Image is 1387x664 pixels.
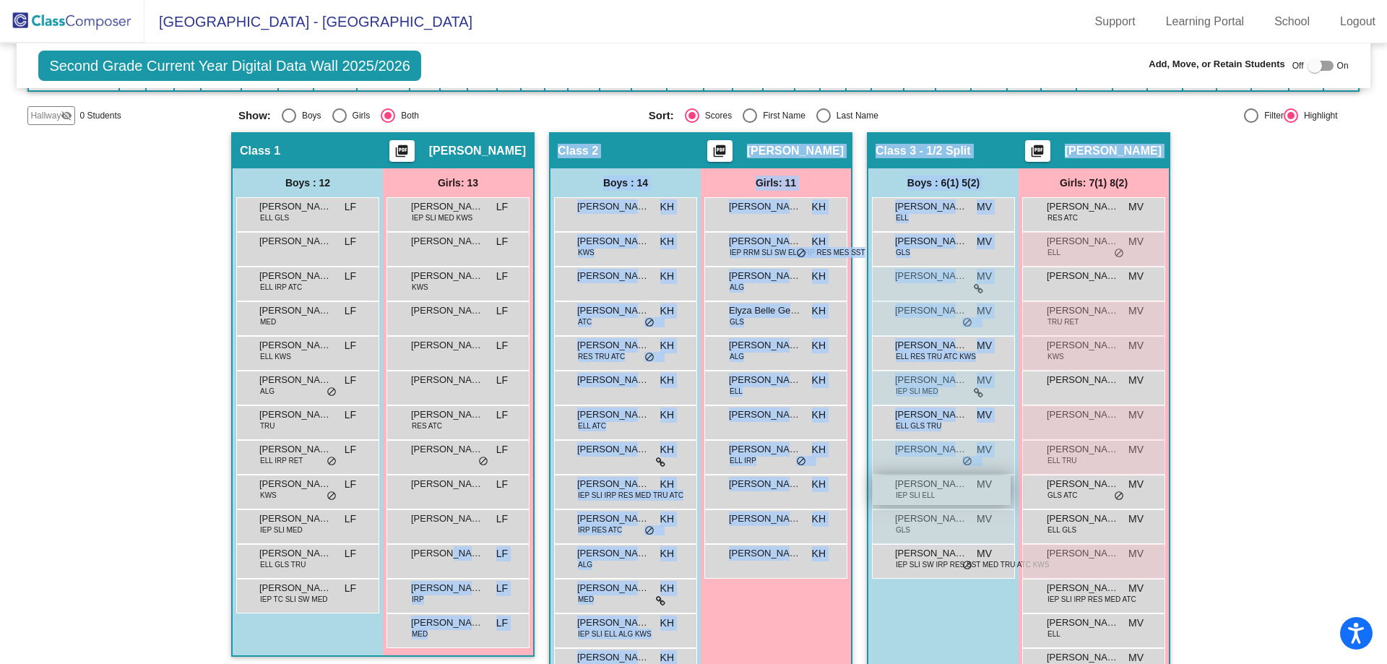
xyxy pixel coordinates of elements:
[1128,616,1144,631] span: MV
[496,199,508,215] span: LF
[411,442,483,457] span: [PERSON_NAME]
[345,269,356,284] span: LF
[496,269,508,284] span: LF
[345,303,356,319] span: LF
[1047,373,1119,387] span: [PERSON_NAME]
[895,442,967,457] span: [PERSON_NAME]
[347,109,371,122] div: Girls
[260,316,276,327] span: MED
[259,442,332,457] span: [PERSON_NAME]
[895,234,967,249] span: [PERSON_NAME]
[1337,59,1349,72] span: On
[1047,525,1076,535] span: ELL GLS
[1258,109,1284,122] div: Filter
[345,512,356,527] span: LF
[1025,140,1050,162] button: Print Students Details
[729,442,801,457] span: [PERSON_NAME]
[411,616,483,630] span: [PERSON_NAME]
[644,525,654,537] span: do_not_disturb_alt
[812,373,826,388] span: KH
[259,581,332,595] span: [PERSON_NAME]
[345,477,356,492] span: LF
[649,109,674,122] span: Sort:
[660,199,674,215] span: KH
[868,168,1019,197] div: Boys : 6(1) 5(2)
[345,338,356,353] span: LF
[895,373,967,387] span: [PERSON_NAME]
[412,421,442,431] span: RES ATC
[1047,234,1119,249] span: [PERSON_NAME]
[496,442,508,457] span: LF
[1047,581,1119,595] span: [PERSON_NAME]
[411,303,483,318] span: [PERSON_NAME]
[660,373,674,388] span: KH
[962,560,972,572] span: do_not_disturb_alt
[1047,546,1119,561] span: [PERSON_NAME]
[660,338,674,353] span: KH
[831,109,878,122] div: Last Name
[1114,491,1124,502] span: do_not_disturb_alt
[812,408,826,423] span: KH
[1065,144,1162,158] span: [PERSON_NAME]
[327,456,337,467] span: do_not_disturb_alt
[1047,455,1077,466] span: ELL TRU
[729,512,801,526] span: [PERSON_NAME]
[578,559,592,570] span: ALG
[1154,10,1256,33] a: Learning Portal
[730,282,744,293] span: ALG
[577,477,649,491] span: [PERSON_NAME]
[730,316,744,327] span: GLS
[411,234,483,249] span: [PERSON_NAME]
[1047,247,1060,258] span: ELL
[260,490,277,501] span: KWS
[345,581,356,596] span: LF
[411,408,483,422] span: [PERSON_NAME]
[578,525,622,535] span: IRP RES ATC
[1149,57,1285,72] span: Add, Move, or Retain Students
[578,629,652,639] span: IEP SLI ELL ALG KWS
[577,303,649,318] span: [PERSON_NAME]
[977,199,992,215] span: MV
[1084,10,1147,33] a: Support
[895,408,967,422] span: [PERSON_NAME]
[895,303,967,318] span: [PERSON_NAME]
[144,10,472,33] span: [GEOGRAPHIC_DATA] - [GEOGRAPHIC_DATA]
[1128,269,1144,284] span: MV
[577,581,649,595] span: [PERSON_NAME]
[896,247,910,258] span: GLS
[1047,269,1119,283] span: [PERSON_NAME]
[577,512,649,526] span: [PERSON_NAME]
[578,351,625,362] span: RES TRU ATC
[393,144,410,164] mat-icon: picture_as_pdf
[660,546,674,561] span: KH
[1128,512,1144,527] span: MV
[260,421,275,431] span: TRU
[730,386,743,397] span: ELL
[259,477,332,491] span: [PERSON_NAME]
[896,525,910,535] span: GLS
[577,546,649,561] span: [PERSON_NAME]
[260,525,303,535] span: IEP SLI MED
[238,108,638,123] mat-radio-group: Select an option
[1047,629,1060,639] span: ELL
[1128,546,1144,561] span: MV
[233,168,383,197] div: Boys : 12
[896,386,938,397] span: IEP SLI MED
[238,109,271,122] span: Show:
[1047,316,1079,327] span: TRU RET
[1114,248,1124,259] span: do_not_disturb_alt
[812,546,826,561] span: KH
[1047,303,1119,318] span: [PERSON_NAME]
[1047,477,1119,491] span: [PERSON_NAME]
[1047,338,1119,353] span: [PERSON_NAME]
[977,546,992,561] span: MV
[411,581,483,595] span: [PERSON_NAME]
[395,109,419,122] div: Both
[1029,144,1046,164] mat-icon: picture_as_pdf
[730,247,865,258] span: IEP RRM SLI SW ELL IRP RES MES SST
[578,421,606,431] span: ELL ATC
[558,144,598,158] span: Class 2
[1128,373,1144,388] span: MV
[260,386,275,397] span: ALG
[747,144,844,158] span: [PERSON_NAME]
